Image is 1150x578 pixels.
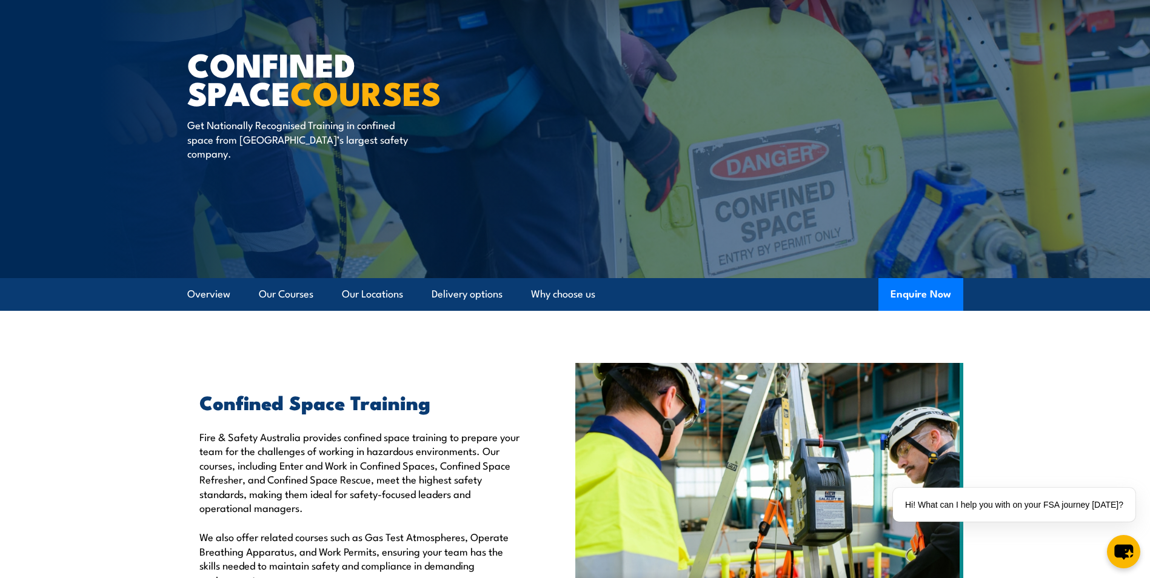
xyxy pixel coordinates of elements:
p: Fire & Safety Australia provides confined space training to prepare your team for the challenges ... [199,430,520,514]
div: Hi! What can I help you with on your FSA journey [DATE]? [893,488,1135,522]
button: chat-button [1107,535,1140,568]
a: Why choose us [531,278,595,310]
a: Delivery options [432,278,503,310]
h1: Confined Space [187,50,487,106]
h2: Confined Space Training [199,393,520,410]
p: Get Nationally Recognised Training in confined space from [GEOGRAPHIC_DATA]’s largest safety comp... [187,118,409,160]
a: Our Locations [342,278,403,310]
button: Enquire Now [878,278,963,311]
a: Overview [187,278,230,310]
a: Our Courses [259,278,313,310]
strong: COURSES [290,67,441,117]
